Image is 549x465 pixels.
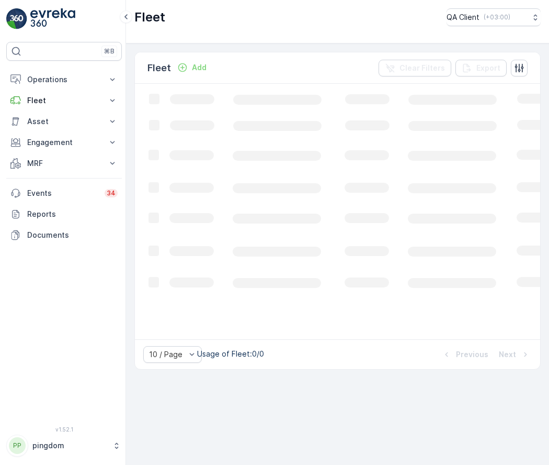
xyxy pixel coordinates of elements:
[399,63,445,73] p: Clear Filters
[27,209,118,219] p: Reports
[6,69,122,90] button: Operations
[6,435,122,457] button: PPpingdom
[6,111,122,132] button: Asset
[447,12,479,23] p: QA Client
[499,349,516,360] p: Next
[484,13,510,21] p: ( +03:00 )
[192,62,207,73] p: Add
[456,349,488,360] p: Previous
[6,204,122,225] a: Reports
[6,183,122,204] a: Events34
[104,47,115,56] p: ⌘B
[32,440,107,451] p: pingdom
[476,63,500,73] p: Export
[455,60,507,76] button: Export
[134,9,165,26] p: Fleet
[27,188,98,198] p: Events
[147,61,171,75] p: Fleet
[6,426,122,433] span: v 1.52.1
[6,132,122,153] button: Engagement
[173,61,211,74] button: Add
[6,90,122,111] button: Fleet
[27,230,118,240] p: Documents
[197,349,264,359] p: Usage of Fleet : 0/0
[27,137,101,148] p: Engagement
[30,8,75,29] img: logo_light-DOdMpM7g.png
[6,153,122,174] button: MRF
[6,225,122,246] a: Documents
[27,158,101,169] p: MRF
[379,60,451,76] button: Clear Filters
[447,8,541,26] button: QA Client(+03:00)
[9,437,26,454] div: PP
[27,74,101,85] p: Operations
[27,95,101,106] p: Fleet
[498,348,532,361] button: Next
[440,348,489,361] button: Previous
[107,189,116,197] p: 34
[27,116,101,127] p: Asset
[6,8,27,29] img: logo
